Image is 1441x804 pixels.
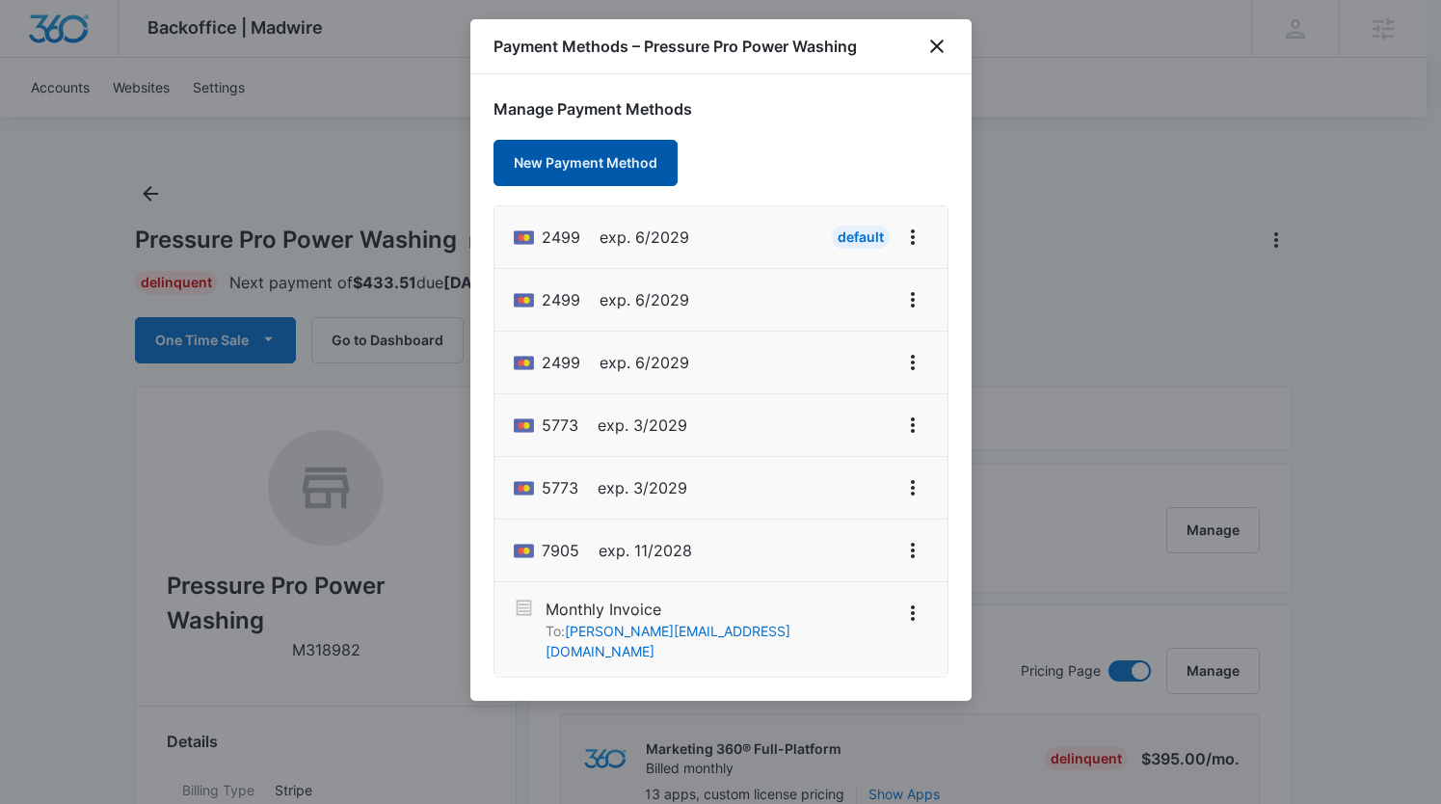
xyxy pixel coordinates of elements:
button: View More [897,535,928,566]
span: exp. 3/2029 [598,414,687,437]
button: View More [897,222,928,253]
span: exp. 6/2029 [600,351,689,374]
span: Mastercard ending with [542,414,578,437]
span: exp. 6/2029 [600,226,689,249]
span: Mastercard ending with [542,539,579,562]
h1: Payment Methods – Pressure Pro Power Washing [494,35,857,58]
span: Mastercard ending with [542,226,580,249]
button: New Payment Method [494,140,678,186]
span: exp. 11/2028 [599,539,692,562]
span: Mastercard ending with [542,351,580,374]
button: View More [897,598,927,629]
span: Mastercard ending with [542,476,578,499]
button: View More [897,472,928,503]
button: View More [897,284,928,315]
button: View More [897,410,928,441]
span: Mastercard ending with [542,288,580,311]
p: Monthly Invoice [546,598,891,621]
h1: Manage Payment Methods [494,97,948,121]
a: [PERSON_NAME][EMAIL_ADDRESS][DOMAIN_NAME] [546,623,790,659]
div: Default [832,226,890,249]
button: close [925,35,948,58]
button: View More [897,347,928,378]
span: exp. 3/2029 [598,476,687,499]
span: exp. 6/2029 [600,288,689,311]
p: To: [546,621,891,661]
